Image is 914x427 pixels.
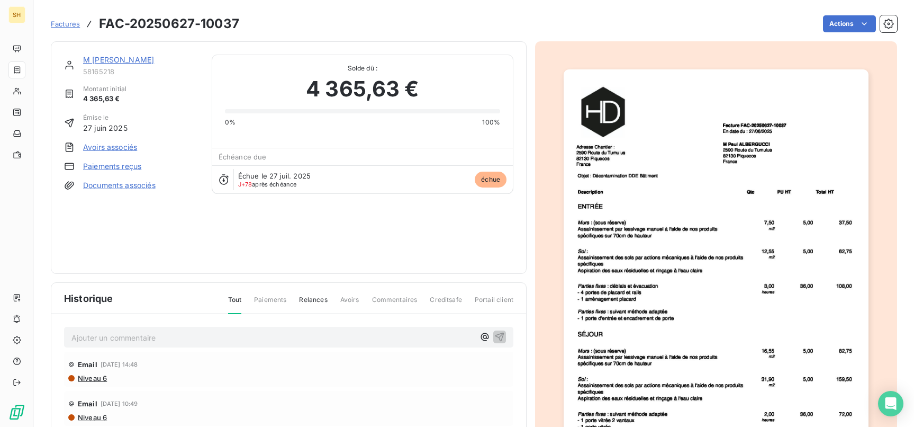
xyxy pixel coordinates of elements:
span: échue [475,172,506,188]
span: Portail client [475,295,513,313]
a: Avoirs associés [83,142,137,153]
span: Factures [51,20,80,28]
span: 0% [225,118,236,127]
span: 58165218 [83,67,199,76]
span: Montant initial [83,84,126,94]
a: M [PERSON_NAME] [83,55,154,64]
img: Logo LeanPay [8,404,25,421]
span: Paiements [254,295,286,313]
span: [DATE] 10:49 [101,401,138,407]
a: Factures [51,19,80,29]
a: Paiements reçus [83,161,141,172]
span: Émise le [83,113,128,122]
h3: FAC-20250627-10037 [99,14,239,33]
span: 4 365,63 € [306,73,419,105]
span: Niveau 6 [77,374,107,382]
span: Solde dû : [225,64,500,73]
span: Historique [64,291,113,306]
span: Email [78,399,97,408]
span: J+78 [238,181,252,188]
a: Documents associés [83,180,156,191]
span: après échéance [238,181,297,188]
span: Commentaires [372,295,418,313]
span: Échéance due [219,153,267,161]
div: SH [8,6,25,23]
span: Email [78,360,97,369]
span: Avoirs [340,295,359,313]
span: Creditsafe [430,295,462,313]
span: 100% [482,118,500,127]
div: Open Intercom Messenger [878,391,903,416]
span: Relances [299,295,327,313]
span: 27 juin 2025 [83,122,128,134]
span: Échue le 27 juil. 2025 [238,172,311,180]
span: [DATE] 14:48 [101,361,138,368]
button: Actions [823,15,876,32]
span: Niveau 6 [77,413,107,422]
span: 4 365,63 € [83,94,126,104]
span: Tout [228,295,242,314]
